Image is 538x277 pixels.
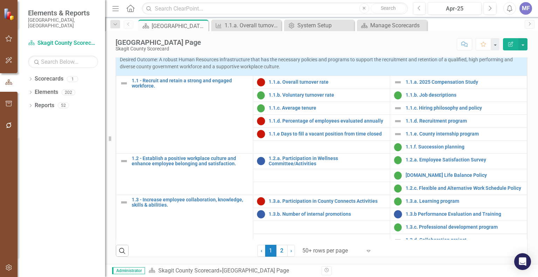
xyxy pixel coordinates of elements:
a: 1.1.f. Succession planning [406,144,523,150]
div: Skagit County Scorecard [116,46,201,51]
div: 1.1.a. Overall turnover rate [225,21,280,30]
td: Double-Click to Edit Right Click for Context Menu [390,153,527,169]
td: Double-Click to Edit Right Click for Context Menu [390,208,527,221]
span: Search [381,5,396,11]
img: No Information [257,210,265,219]
img: No Information [394,210,402,219]
div: » [149,267,316,275]
a: Scorecards [35,75,63,83]
a: 1.2.c. Flexible and Alternative Work Schedule Policy [406,186,523,191]
img: Not Defined [394,130,402,138]
img: On Target [394,156,402,164]
a: 1.3.a. Participation in County Connects Activities [269,199,386,204]
div: 52 [58,103,69,109]
a: Manage Scorecards [359,21,425,30]
img: On Target [394,223,402,231]
td: Double-Click to Edit Right Click for Context Menu [253,102,390,115]
a: 1.2 - Establish a positive workplace culture and enhance employee belonging and satisfaction. [132,156,249,167]
a: 1.1.a. Overall turnover rate [269,79,386,85]
td: Double-Click to Edit Right Click for Context Menu [253,195,390,208]
a: Reports [35,102,54,110]
img: Not Defined [394,78,402,86]
img: On Target [394,143,402,151]
a: 1.3.a. Learning program [406,199,523,204]
div: Manage Scorecards [370,21,425,30]
td: Double-Click to Edit Right Click for Context Menu [253,76,390,89]
td: Double-Click to Edit Right Click for Context Menu [390,115,527,127]
img: Not Defined [394,236,402,244]
img: ClearPoint Strategy [3,8,16,20]
td: Double-Click to Edit Right Click for Context Menu [253,115,390,127]
td: Double-Click to Edit Right Click for Context Menu [390,234,527,247]
a: 1.1.a. Overall turnover rate [213,21,280,30]
a: 1.1.d. Percentage of employees evaluated annually [269,118,386,124]
button: MF [519,2,532,15]
a: 2 [276,245,288,257]
img: Below Plan [257,78,265,86]
a: 1.1 - Recruit and retain a strong and engaged workforce. [132,78,249,89]
span: ‹ [261,247,262,254]
a: 1.2.a. Employee Satisfaction Survey [406,157,523,162]
button: Apr-25 [428,2,482,15]
td: Double-Click to Edit Right Click for Context Menu [390,169,527,182]
td: Double-Click to Edit Right Click for Context Menu [116,195,253,272]
a: Skagit County Scorecard [28,39,98,47]
a: Skagit County Scorecard [158,267,219,274]
img: Below Plan [257,130,265,138]
td: Double-Click to Edit Right Click for Context Menu [116,76,253,153]
a: 1.3.b. Number of internal promotions [269,212,386,217]
a: 1.1.e. County internship program [406,131,523,137]
div: 1 [67,76,78,82]
img: Not Defined [394,104,402,112]
div: [GEOGRAPHIC_DATA] Page [222,267,289,274]
td: Double-Click to Edit Right Click for Context Menu [253,89,390,102]
img: Not Defined [120,79,128,88]
img: On Target [394,184,402,193]
small: [GEOGRAPHIC_DATA], [GEOGRAPHIC_DATA] [28,17,98,29]
img: Not Defined [120,198,128,207]
div: [GEOGRAPHIC_DATA] Page [152,22,207,30]
a: 1.1.c. Hiring philosophy and policy [406,105,523,111]
td: Double-Click to Edit Right Click for Context Menu [253,153,390,169]
span: Elements & Reports [28,9,98,17]
a: 1.1.c. Average tenure [269,105,386,111]
div: 202 [62,89,75,95]
a: 1.3.c. Professional development program [406,224,523,230]
img: On Target [394,197,402,206]
a: System Setup [286,21,352,30]
span: Administrator [112,267,145,274]
a: 1.1.b. Job descriptions [406,92,523,98]
img: Below Plan [257,197,265,206]
span: 1 [265,245,276,257]
input: Search ClearPoint... [142,2,407,15]
td: Double-Click to Edit Right Click for Context Menu [253,127,390,140]
a: 1.3.b Performance Evaluation and Training [406,212,523,217]
td: Double-Click to Edit Right Click for Context Menu [253,208,390,221]
td: Double-Click to Edit Right Click for Context Menu [390,102,527,115]
a: 1.1.d. Recruitment program [406,118,523,124]
img: On Target [394,171,402,180]
td: Double-Click to Edit Right Click for Context Menu [390,127,527,140]
td: Double-Click to Edit Right Click for Context Menu [390,140,527,153]
img: Below Plan [257,117,265,125]
td: Double-Click to Edit Right Click for Context Menu [390,182,527,195]
a: 1.1.b. Voluntary turnover rate [269,92,386,98]
a: Elements [35,88,58,96]
a: 1.1.a. 2025 Compensation Study [406,79,523,85]
a: 1.3 - Increase employee collaboration, knowledge, skills & abilities. [132,197,249,208]
button: Search [371,4,406,13]
a: 1.1.e Days to fill a vacant position from time closed [269,131,386,137]
a: 1.2.a. Participation in Wellness Committee/Activities [269,156,386,167]
div: Apr-25 [430,5,479,13]
span: › [290,247,292,254]
img: On Target [257,104,265,112]
img: On Target [394,91,402,99]
img: Not Defined [120,157,128,165]
td: Double-Click to Edit [116,45,527,76]
td: Double-Click to Edit Right Click for Context Menu [390,195,527,208]
div: Open Intercom Messenger [514,253,531,270]
p: Desired Outcome: A robust Human Resources infrastructure that has the necessary policies and prog... [120,56,523,70]
a: [DOMAIN_NAME] Life Balance Policy [406,173,523,178]
input: Search Below... [28,56,98,68]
